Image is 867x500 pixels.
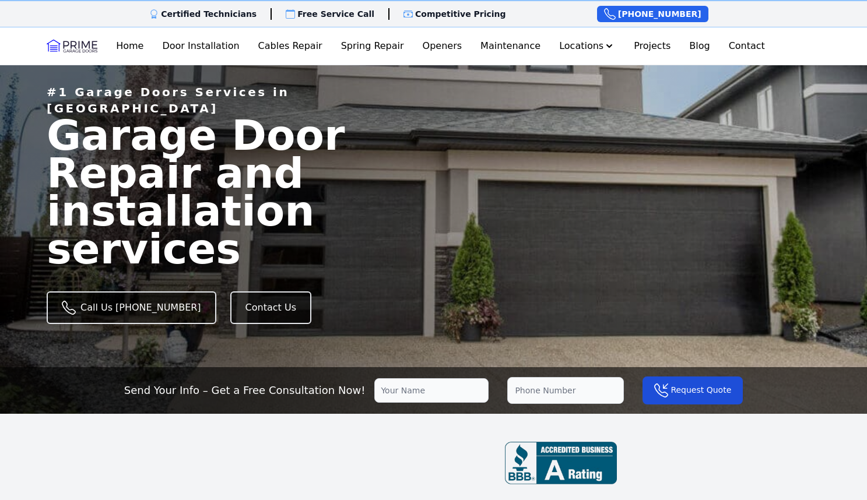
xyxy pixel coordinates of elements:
[415,8,506,20] p: Competitive Pricing
[476,34,545,58] a: Maintenance
[297,8,374,20] p: Free Service Call
[505,442,617,484] img: BBB-review
[418,34,467,58] a: Openers
[597,6,708,22] a: [PHONE_NUMBER]
[374,378,489,403] input: Your Name
[336,34,409,58] a: Spring Repair
[507,377,624,404] input: Phone Number
[161,8,257,20] p: Certified Technicians
[47,84,382,117] p: #1 Garage Doors Services in [GEOGRAPHIC_DATA]
[124,382,366,399] p: Send Your Info – Get a Free Consultation Now!
[643,376,743,404] button: Request Quote
[685,34,714,58] a: Blog
[111,34,148,58] a: Home
[230,291,311,324] a: Contact Us
[254,34,327,58] a: Cables Repair
[157,34,244,58] a: Door Installation
[47,111,345,273] span: Garage Door Repair and installation services
[47,291,216,324] a: Call Us [PHONE_NUMBER]
[47,37,97,55] img: Logo
[554,34,620,58] button: Locations
[629,34,675,58] a: Projects
[724,34,770,58] a: Contact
